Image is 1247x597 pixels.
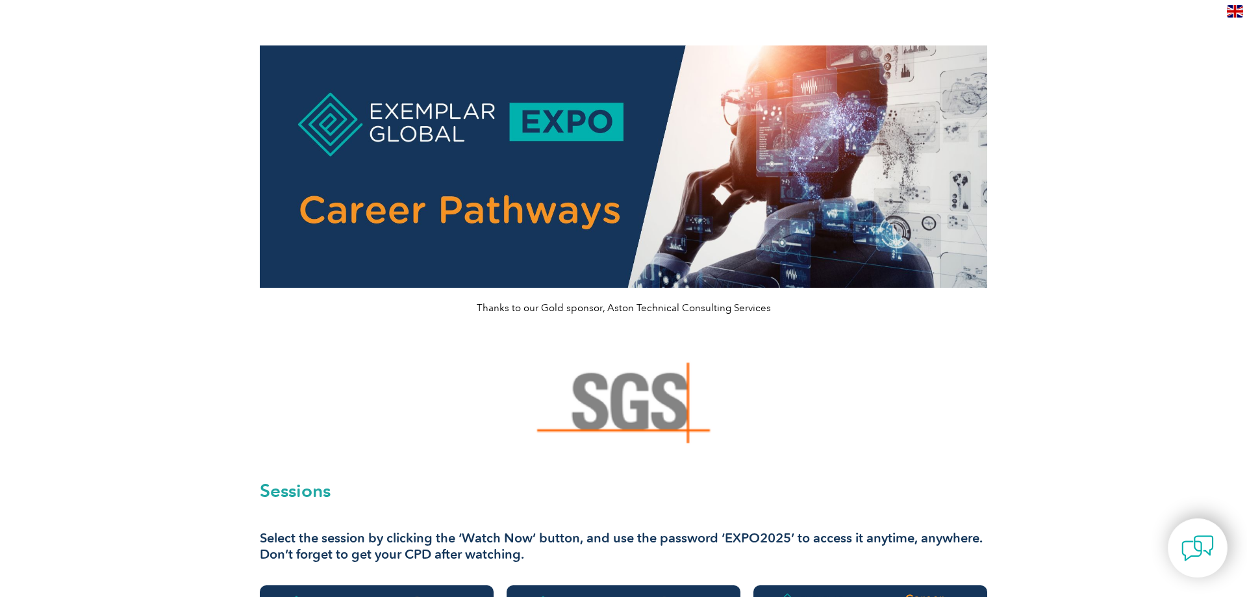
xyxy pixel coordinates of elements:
img: en [1227,5,1243,18]
p: Thanks to our Gold sponsor, Aston Technical Consulting Services [260,301,987,315]
h3: Select the session by clicking the ‘Watch Now’ button, and use the password ‘EXPO2025’ to access ... [260,530,987,563]
img: contact-chat.png [1181,532,1214,565]
h2: Sessions [260,481,987,500]
img: career pathways [260,45,987,288]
